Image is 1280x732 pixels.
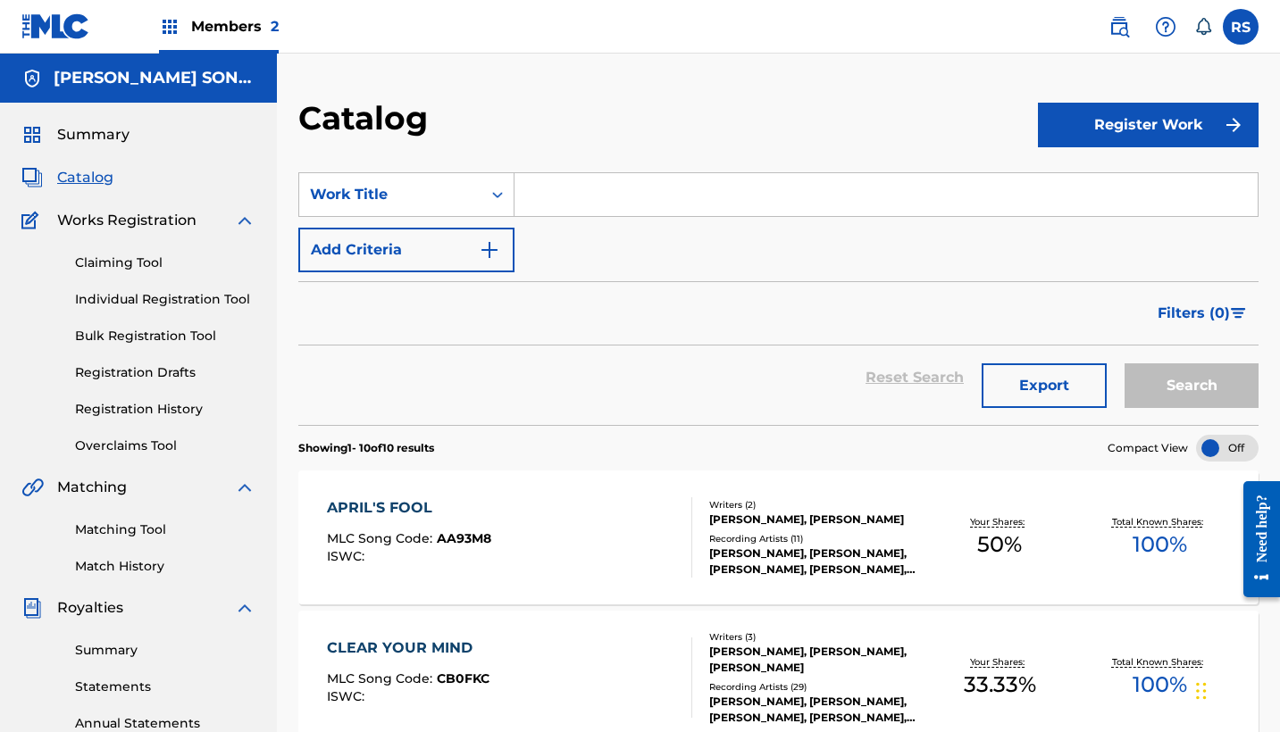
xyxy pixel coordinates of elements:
a: Statements [75,678,255,696]
span: MLC Song Code : [327,530,437,546]
a: APRIL'S FOOLMLC Song Code:AA93M8ISWC:Writers (2)[PERSON_NAME], [PERSON_NAME]Recording Artists (11... [298,470,1259,604]
img: help [1155,16,1176,37]
div: Notifications [1194,18,1212,36]
h5: REGAN STEWART SONGS [54,68,255,88]
span: 50 % [977,528,1022,561]
img: Catalog [21,167,43,188]
button: Add Criteria [298,228,515,272]
span: Catalog [57,167,113,188]
div: User Menu [1223,9,1259,45]
img: Royalties [21,597,43,619]
img: expand [234,477,255,498]
a: Registration History [75,400,255,419]
img: Top Rightsholders [159,16,180,37]
a: Match History [75,557,255,576]
img: Accounts [21,68,43,89]
span: 33.33 % [964,669,1036,701]
p: Total Known Shares: [1112,655,1208,669]
div: [PERSON_NAME], [PERSON_NAME] [709,512,920,528]
span: CB0FKC [437,670,489,686]
a: Summary [75,641,255,660]
span: Matching [57,477,127,498]
div: APRIL'S FOOL [327,497,491,519]
a: Overclaims Tool [75,437,255,455]
form: Search Form [298,172,1259,425]
span: 100 % [1133,528,1187,561]
a: Matching Tool [75,520,255,539]
span: MLC Song Code : [327,670,437,686]
img: f7272a7cc735f4ea7f67.svg [1223,114,1244,136]
div: Drag [1196,664,1207,718]
iframe: Resource Center [1230,463,1280,616]
div: Writers ( 3 ) [709,630,920,644]
div: CLEAR YOUR MIND [327,637,489,659]
img: filter [1231,308,1246,319]
img: Matching [21,477,44,498]
img: expand [234,597,255,619]
span: 100 % [1133,669,1187,701]
button: Register Work [1038,103,1259,147]
h2: Catalog [298,98,437,138]
img: 9d2ae6d4665cec9f34b9.svg [479,239,500,261]
p: Your Shares: [970,515,1029,528]
img: search [1108,16,1130,37]
p: Your Shares: [970,655,1029,669]
img: Summary [21,124,43,146]
span: Filters ( 0 ) [1158,303,1230,324]
div: Recording Artists ( 29 ) [709,680,920,694]
span: Works Registration [57,210,197,231]
span: Compact View [1108,440,1188,456]
a: Public Search [1101,9,1137,45]
img: Works Registration [21,210,45,231]
a: Individual Registration Tool [75,290,255,309]
img: MLC Logo [21,13,90,39]
div: [PERSON_NAME], [PERSON_NAME], [PERSON_NAME] [709,644,920,676]
a: Registration Drafts [75,363,255,382]
div: Work Title [310,184,471,205]
a: Bulk Registration Tool [75,327,255,345]
span: AA93M8 [437,530,491,546]
div: Help [1148,9,1184,45]
iframe: Chat Widget [1191,646,1280,732]
button: Export [982,363,1107,408]
a: SummarySummary [21,124,130,146]
span: Royalties [57,597,123,619]
span: ISWC : [327,688,369,704]
div: [PERSON_NAME], [PERSON_NAME], [PERSON_NAME], [PERSON_NAME], [PERSON_NAME] [709,545,920,578]
button: Filters (0) [1147,291,1259,336]
div: Writers ( 2 ) [709,498,920,512]
span: Summary [57,124,130,146]
a: CatalogCatalog [21,167,113,188]
div: Recording Artists ( 11 ) [709,532,920,545]
span: ISWC : [327,548,369,564]
span: Members [191,16,279,37]
span: 2 [271,18,279,35]
img: expand [234,210,255,231]
a: Claiming Tool [75,254,255,272]
p: Total Known Shares: [1112,515,1208,528]
p: Showing 1 - 10 of 10 results [298,440,434,456]
div: [PERSON_NAME], [PERSON_NAME], [PERSON_NAME], [PERSON_NAME], [PERSON_NAME] [709,694,920,726]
